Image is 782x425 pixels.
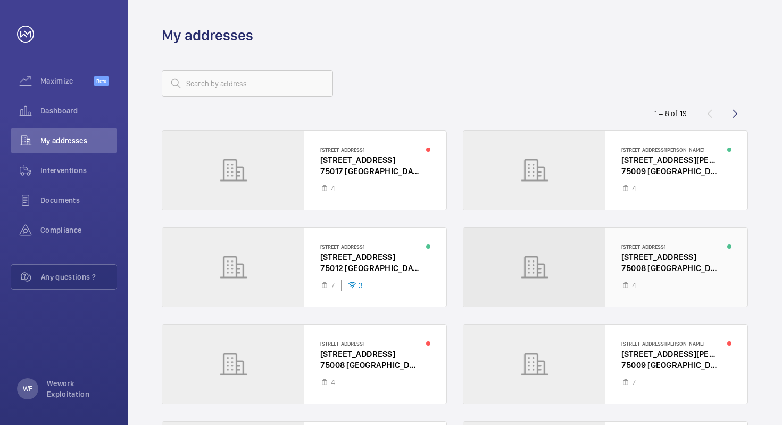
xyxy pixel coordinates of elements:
[162,70,333,97] input: Search by address
[654,108,687,119] div: 1 – 8 of 19
[40,135,117,146] span: My addresses
[47,378,111,399] p: Wework Exploitation
[41,272,117,282] span: Any questions ?
[40,76,94,86] span: Maximize
[40,195,117,206] span: Documents
[40,105,117,116] span: Dashboard
[94,76,109,86] span: Beta
[162,26,253,45] h1: My addresses
[40,225,117,235] span: Compliance
[40,165,117,176] span: Interventions
[23,383,32,394] p: WE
